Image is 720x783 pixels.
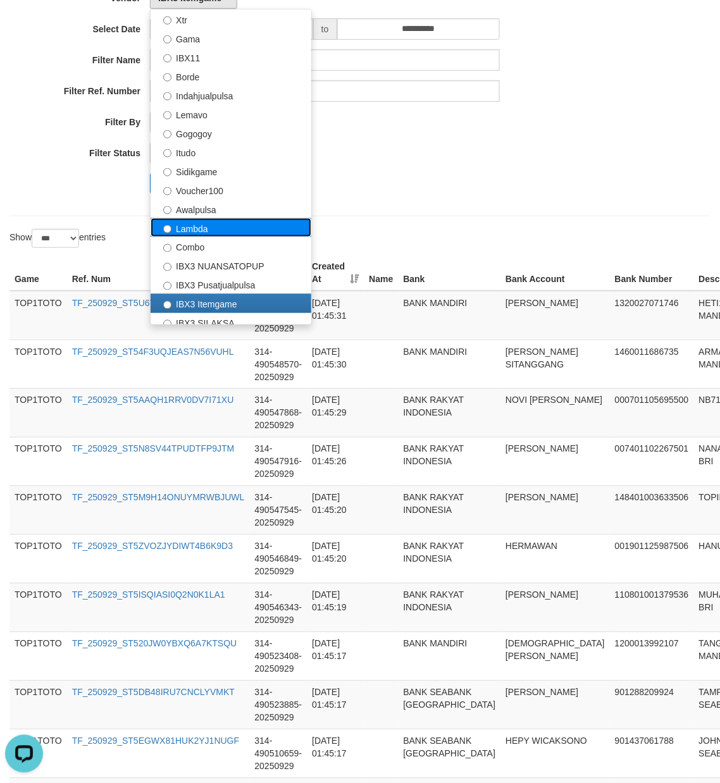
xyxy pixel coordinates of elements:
[610,291,694,340] td: 1320027071746
[250,729,307,778] td: 314-490510659-20250929
[307,388,364,437] td: [DATE] 01:45:29
[163,149,171,157] input: Itudo
[307,681,364,729] td: [DATE] 01:45:17
[500,534,610,583] td: HERMAWAN
[72,347,234,357] a: TF_250929_ST54F3UQJEAS7N56VUHL
[399,255,501,291] th: Bank
[9,255,67,291] th: Game
[500,486,610,534] td: [PERSON_NAME]
[163,206,171,214] input: Awalpulsa
[163,35,171,44] input: Gama
[610,255,694,291] th: Bank Number
[250,681,307,729] td: 314-490523885-20250929
[610,437,694,486] td: 007401102267501
[610,729,694,778] td: 901437061788
[307,632,364,681] td: [DATE] 01:45:17
[163,54,171,63] input: IBX11
[307,437,364,486] td: [DATE] 01:45:26
[250,388,307,437] td: 314-490547868-20250929
[163,244,171,252] input: Combo
[151,85,311,104] label: Indahjualpulsa
[151,28,311,47] label: Gama
[313,18,337,40] span: to
[151,104,311,123] label: Lemavo
[399,583,501,632] td: BANK RAKYAT INDONESIA
[307,255,364,291] th: Created At: activate to sort column ascending
[500,388,610,437] td: NOVI [PERSON_NAME]
[163,111,171,120] input: Lemavo
[307,583,364,632] td: [DATE] 01:45:19
[151,294,311,313] label: IBX3 Itemgame
[610,583,694,632] td: 110801001379536
[151,275,311,294] label: IBX3 Pusatjualpulsa
[399,437,501,486] td: BANK RAKYAT INDONESIA
[9,388,67,437] td: TOP1TOTO
[9,534,67,583] td: TOP1TOTO
[610,632,694,681] td: 1200013992107
[151,66,311,85] label: Borde
[151,142,311,161] label: Itudo
[72,736,240,746] a: TF_250929_ST5EGWX81HUK2YJ1NUGF
[610,534,694,583] td: 001901125987506
[151,180,311,199] label: Voucher100
[500,340,610,388] td: [PERSON_NAME] SITANGGANG
[250,486,307,534] td: 314-490547545-20250929
[72,590,225,600] a: TF_250929_ST5ISQIASI0Q2N0K1LA1
[163,320,171,328] input: IBX3 SILAKSA
[72,687,235,698] a: TF_250929_ST5DB48IRU7CNCLYVMKT
[307,486,364,534] td: [DATE] 01:45:20
[610,388,694,437] td: 000701105695500
[5,5,43,43] button: Open LiveChat chat widget
[151,256,311,275] label: IBX3 NUANSATOPUP
[610,486,694,534] td: 148401003633506
[163,16,171,25] input: Xtr
[151,237,311,256] label: Combo
[9,291,67,340] td: TOP1TOTO
[610,681,694,729] td: 901288209924
[163,187,171,195] input: Voucher100
[500,681,610,729] td: [PERSON_NAME]
[307,729,364,778] td: [DATE] 01:45:17
[399,534,501,583] td: BANK RAKYAT INDONESIA
[500,729,610,778] td: HEPY WICAKSONO
[399,291,501,340] td: BANK MANDIRI
[151,199,311,218] label: Awalpulsa
[307,291,364,340] td: [DATE] 01:45:31
[250,583,307,632] td: 314-490546343-20250929
[9,340,67,388] td: TOP1TOTO
[250,437,307,486] td: 314-490547916-20250929
[9,229,106,248] label: Show entries
[151,218,311,237] label: Lambda
[9,583,67,632] td: TOP1TOTO
[72,541,233,552] a: TF_250929_ST5ZVOZJYDIWT4B6K9D3
[399,340,501,388] td: BANK MANDIRI
[151,123,311,142] label: Gogogoy
[163,73,171,82] input: Borde
[163,282,171,290] input: IBX3 Pusatjualpulsa
[151,313,311,332] label: IBX3 SILAKSA
[307,534,364,583] td: [DATE] 01:45:20
[163,263,171,271] input: IBX3 NUANSATOPUP
[32,229,79,248] select: Showentries
[399,388,501,437] td: BANK RAKYAT INDONESIA
[399,729,501,778] td: BANK SEABANK [GEOGRAPHIC_DATA]
[9,632,67,681] td: TOP1TOTO
[500,632,610,681] td: [DEMOGRAPHIC_DATA][PERSON_NAME]
[500,437,610,486] td: [PERSON_NAME]
[151,161,311,180] label: Sidikgame
[500,583,610,632] td: [PERSON_NAME]
[250,534,307,583] td: 314-490546849-20250929
[307,340,364,388] td: [DATE] 01:45:30
[151,47,311,66] label: IBX11
[72,395,234,405] a: TF_250929_ST5AAQH1RRV0DV7I71XU
[250,632,307,681] td: 314-490523408-20250929
[9,486,67,534] td: TOP1TOTO
[364,255,398,291] th: Name
[151,9,311,28] label: Xtr
[67,255,250,291] th: Ref. Num
[399,681,501,729] td: BANK SEABANK [GEOGRAPHIC_DATA]
[500,255,610,291] th: Bank Account
[500,291,610,340] td: [PERSON_NAME]
[72,298,239,308] a: TF_250929_ST5U6YFAZX5AW0L0NWCA
[9,681,67,729] td: TOP1TOTO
